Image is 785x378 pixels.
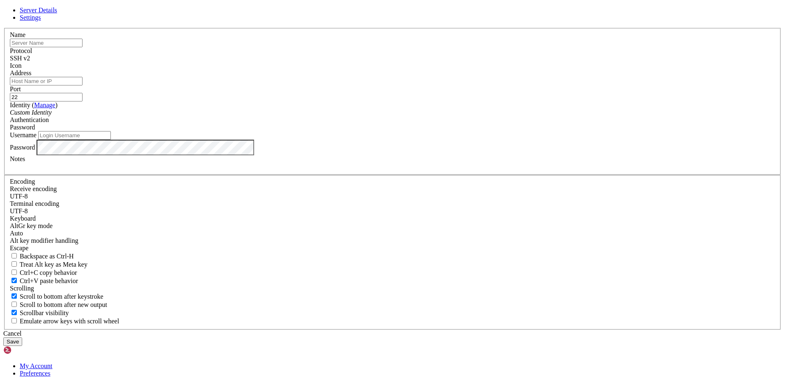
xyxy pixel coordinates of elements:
a: Settings [20,14,41,21]
input: Scrollbar visibility [11,310,17,315]
img: Shellngn [3,346,50,354]
button: Save [3,337,22,346]
label: The vertical scrollbar mode. [10,309,69,316]
input: Backspace as Ctrl-H [11,253,17,258]
label: Name [10,31,25,38]
label: Encoding [10,178,35,185]
div: SSH v2 [10,55,775,62]
input: Ctrl+V paste behavior [11,278,17,283]
a: Preferences [20,370,50,377]
label: Address [10,69,31,76]
input: Scroll to bottom after new output [11,302,17,307]
label: Password [10,143,35,150]
label: Identity [10,101,57,108]
a: Server Details [20,7,57,14]
div: UTF-8 [10,193,775,200]
label: Set the expected encoding for data received from the host. If the encodings do not match, visual ... [10,185,57,192]
label: Ctrl-C copies if true, send ^C to host if false. Ctrl-Shift-C sends ^C to host if true, copies if... [10,269,77,276]
input: Host Name or IP [10,77,83,85]
label: Set the expected encoding for data received from the host. If the encodings do not match, visual ... [10,222,53,229]
span: UTF-8 [10,207,28,214]
input: Treat Alt key as Meta key [11,261,17,267]
label: Ctrl+V pastes if true, sends ^V to host if false. Ctrl+Shift+V sends ^V to host if true, pastes i... [10,277,78,284]
div: Password [10,124,775,131]
label: Scrolling [10,285,34,292]
span: Scroll to bottom after keystroke [20,293,103,300]
label: Icon [10,62,21,69]
label: Protocol [10,47,32,54]
span: SSH v2 [10,55,30,62]
label: Port [10,85,21,92]
a: Manage [34,101,55,108]
label: When using the alternative screen buffer, and DECCKM (Application Cursor Keys) is active, mouse w... [10,318,119,325]
label: Controls how the Alt key is handled. Escape: Send an ESC prefix. 8-Bit: Add 128 to the typed char... [10,237,78,244]
label: If true, the backspace should send BS ('\x08', aka ^H). Otherwise the backspace key should send '... [10,253,74,260]
label: Whether to scroll to the bottom on any keystroke. [10,293,103,300]
i: Custom Identity [10,109,52,116]
div: Cancel [3,330,782,337]
span: Escape [10,244,28,251]
span: Ctrl+C copy behavior [20,269,77,276]
span: Backspace as Ctrl-H [20,253,74,260]
span: Scroll to bottom after new output [20,301,107,308]
input: Emulate arrow keys with scroll wheel [11,318,17,323]
label: The default terminal encoding. ISO-2022 enables character map translations (like graphics maps). ... [10,200,59,207]
input: Port Number [10,93,83,101]
span: Ctrl+V paste behavior [20,277,78,284]
span: Scrollbar visibility [20,309,69,316]
span: Emulate arrow keys with scroll wheel [20,318,119,325]
div: Auto [10,230,775,237]
label: Username [10,131,37,138]
input: Server Name [10,39,83,47]
span: Password [10,124,35,131]
label: Scroll to bottom after new output. [10,301,107,308]
span: Treat Alt key as Meta key [20,261,87,268]
label: Authentication [10,116,49,123]
span: UTF-8 [10,193,28,200]
input: Scroll to bottom after keystroke [11,293,17,299]
label: Whether the Alt key acts as a Meta key or as a distinct Alt key. [10,261,87,268]
input: Ctrl+C copy behavior [11,270,17,275]
label: Notes [10,155,25,162]
span: ( ) [32,101,57,108]
div: Escape [10,244,775,252]
label: Keyboard [10,215,36,222]
div: UTF-8 [10,207,775,215]
input: Login Username [38,131,111,140]
a: My Account [20,362,53,369]
span: Auto [10,230,23,237]
div: Custom Identity [10,109,775,116]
